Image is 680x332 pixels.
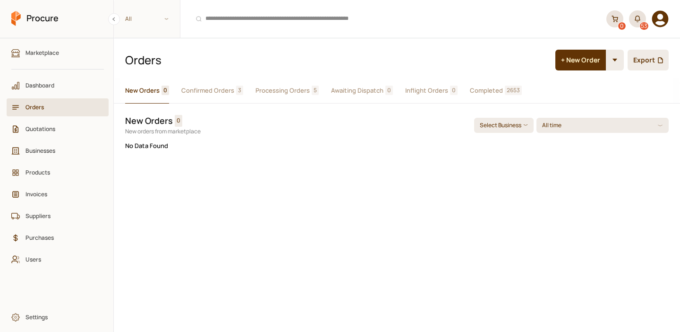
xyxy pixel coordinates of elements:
a: Users [7,251,109,269]
a: Procure [11,11,59,27]
span: Processing Orders [255,86,310,96]
span: 5 [312,86,319,95]
div: 0 [618,22,626,30]
a: Dashboard [7,77,109,95]
span: Invoices [25,190,96,199]
span: Products [25,168,96,177]
span: 0 [175,115,182,127]
span: Settings [25,313,96,322]
span: 0 [161,86,169,95]
button: + New Order [555,50,606,70]
span: Quotations [25,124,96,133]
a: 0 [606,10,623,27]
span: Confirmed Orders [181,86,234,96]
span: 0 [450,86,458,95]
button: 53 [629,10,646,27]
span: New Orders [125,86,160,96]
span: Marketplace [25,48,96,57]
span: 3 [236,86,243,95]
button: Export [628,50,669,70]
h1: Orders [125,52,548,68]
span: All [114,11,180,26]
a: Purchases [7,229,109,247]
span: Suppliers [25,211,96,220]
a: Suppliers [7,207,109,225]
span: Awaiting Dispatch [331,86,383,96]
span: Completed [470,86,503,96]
a: Orders [7,98,109,116]
span: 0 [385,86,393,95]
p: New orders from marketplace [125,127,467,136]
a: Products [7,164,109,182]
span: 2653 [505,86,522,95]
a: Businesses [7,142,109,160]
a: Quotations [7,120,109,138]
span: Users [25,255,96,264]
span: Procure [26,12,59,24]
button: Select Business [474,118,534,133]
h2: New Orders [125,115,173,127]
span: All [125,14,132,23]
span: Businesses [25,146,96,155]
a: Invoices [7,185,109,203]
a: Marketplace [7,44,109,62]
span: Purchases [25,233,96,242]
input: Products, Businesses, Users, Suppliers, Orders, and Purchases [186,7,601,31]
span: Orders [25,103,96,112]
button: All time [536,118,669,133]
span: Inflight Orders [405,86,448,96]
p: All time [542,121,563,130]
span: Dashboard [25,81,96,90]
p: No Data Found [125,141,669,150]
a: Settings [7,308,109,326]
div: 53 [640,22,648,30]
